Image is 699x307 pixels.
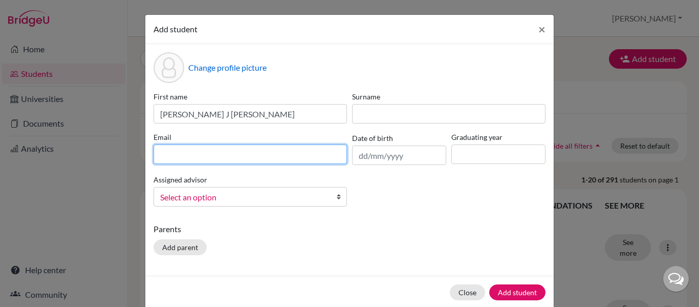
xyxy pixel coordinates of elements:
[154,91,347,102] label: First name
[154,174,207,185] label: Assigned advisor
[352,146,446,165] input: dd/mm/yyyy
[154,24,198,34] span: Add student
[451,132,545,142] label: Graduating year
[489,284,545,300] button: Add student
[154,223,545,235] p: Parents
[352,91,545,102] label: Surname
[352,133,393,144] label: Date of birth
[160,191,327,204] span: Select an option
[154,52,184,83] div: Profile picture
[538,22,545,36] span: ×
[154,132,347,142] label: Email
[22,7,43,16] span: Help
[530,15,554,44] button: Close
[154,239,207,255] button: Add parent
[450,284,485,300] button: Close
